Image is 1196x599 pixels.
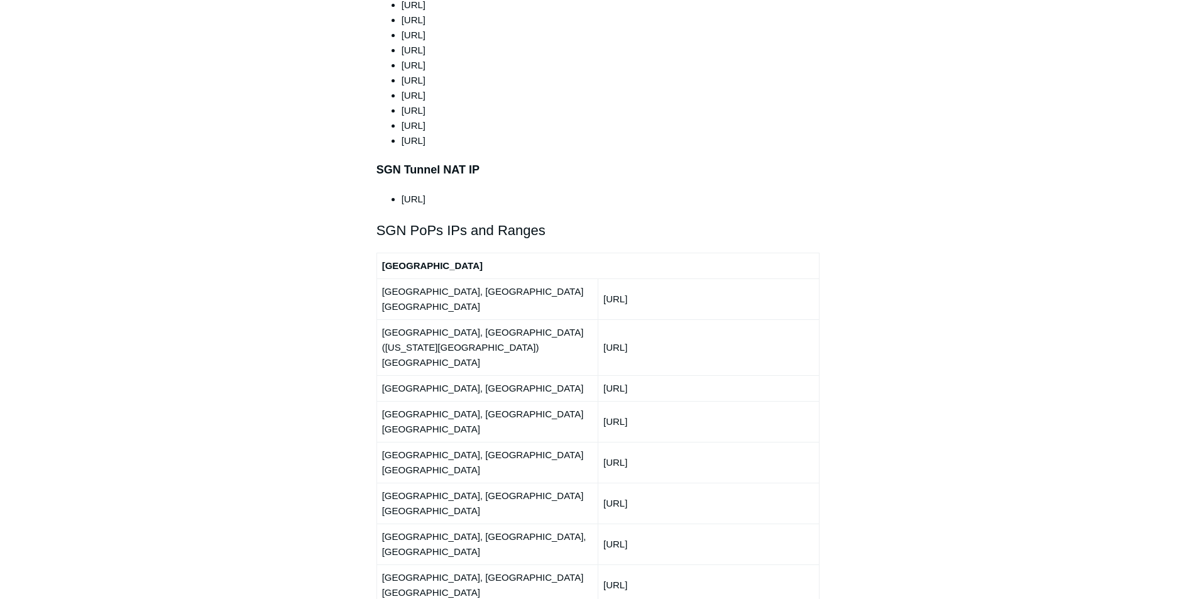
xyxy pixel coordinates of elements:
[402,133,820,148] li: [URL]
[598,278,819,319] td: [URL]
[376,278,598,319] td: [GEOGRAPHIC_DATA], [GEOGRAPHIC_DATA] [GEOGRAPHIC_DATA]
[402,90,425,101] span: [URL]
[402,75,425,85] span: [URL]
[382,260,483,271] strong: [GEOGRAPHIC_DATA]
[402,120,425,131] span: [URL]
[598,524,819,564] td: [URL]
[376,375,598,401] td: [GEOGRAPHIC_DATA], [GEOGRAPHIC_DATA]
[402,60,425,70] span: [URL]
[598,375,819,401] td: [URL]
[376,442,598,483] td: [GEOGRAPHIC_DATA], [GEOGRAPHIC_DATA] [GEOGRAPHIC_DATA]
[402,192,820,207] li: [URL]
[376,401,598,442] td: [GEOGRAPHIC_DATA], [GEOGRAPHIC_DATA] [GEOGRAPHIC_DATA]
[402,28,820,43] li: [URL]
[376,219,820,241] h2: SGN PoPs IPs and Ranges
[598,442,819,483] td: [URL]
[376,161,820,179] h3: SGN Tunnel NAT IP
[402,13,820,28] li: [URL]
[598,401,819,442] td: [URL]
[598,483,819,524] td: [URL]
[376,524,598,564] td: [GEOGRAPHIC_DATA], [GEOGRAPHIC_DATA], [GEOGRAPHIC_DATA]
[376,483,598,524] td: [GEOGRAPHIC_DATA], [GEOGRAPHIC_DATA] [GEOGRAPHIC_DATA]
[376,319,598,375] td: [GEOGRAPHIC_DATA], [GEOGRAPHIC_DATA] ([US_STATE][GEOGRAPHIC_DATA]) [GEOGRAPHIC_DATA]
[598,319,819,375] td: [URL]
[402,43,820,58] li: [URL]
[402,105,425,116] span: [URL]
